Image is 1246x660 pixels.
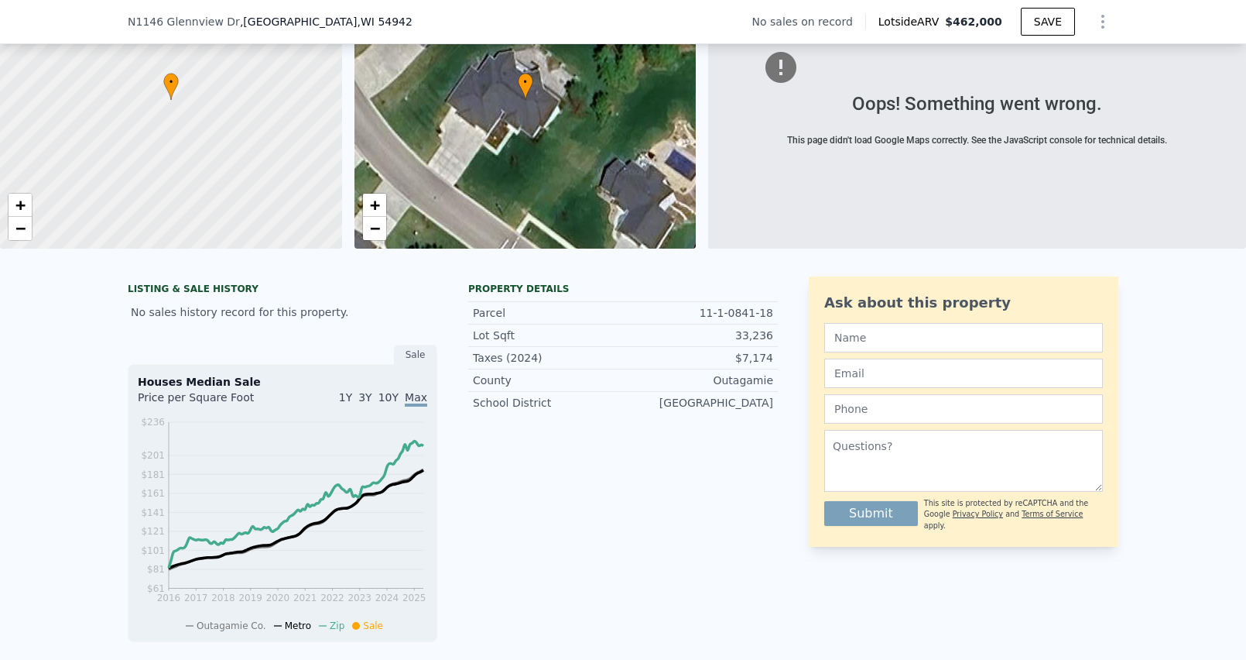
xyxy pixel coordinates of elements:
tspan: $61 [147,583,165,594]
tspan: $161 [141,488,165,499]
div: No sales history record for this property. [128,298,437,326]
div: This site is protected by reCAPTCHA and the Google and apply. [924,498,1103,531]
div: School District [473,395,623,411]
button: Submit [824,501,918,526]
div: LISTING & SALE HISTORY [128,283,437,298]
div: Outagamie [623,373,773,388]
a: Zoom out [9,217,32,240]
div: Ask about this property [824,292,1103,314]
span: + [369,195,379,215]
div: Parcel [473,305,623,321]
input: Phone [824,394,1103,424]
div: Property details [468,283,778,295]
div: Lot Sqft [473,328,623,343]
tspan: $101 [141,545,165,556]
a: Privacy Policy [953,510,1003,518]
span: $462,000 [945,15,1002,28]
span: Lotside ARV [878,14,945,29]
span: Outagamie Co. [197,620,266,631]
span: 10Y [378,391,399,404]
span: Sale [363,620,383,631]
span: Metro [285,620,311,631]
div: • [163,73,179,100]
a: Zoom in [9,194,32,217]
a: Zoom in [363,194,386,217]
tspan: 2019 [238,593,262,603]
tspan: 2022 [320,593,344,603]
div: 11-1-0841-18 [623,305,773,321]
div: [GEOGRAPHIC_DATA] [623,395,773,411]
button: SAVE [1021,8,1075,36]
span: Zip [330,620,344,631]
div: Taxes (2024) [473,350,623,366]
span: Max [405,391,427,407]
tspan: $201 [141,450,165,461]
tspan: 2017 [184,593,208,603]
span: 1Y [339,391,352,404]
button: Show Options [1087,6,1118,37]
input: Name [824,323,1103,352]
tspan: 2021 [293,593,317,603]
span: • [518,75,533,89]
div: This page didn't load Google Maps correctly. See the JavaScript console for technical details. [766,133,1189,147]
div: County [473,373,623,388]
span: + [15,195,26,215]
div: Price per Square Foot [138,390,282,414]
a: Zoom out [363,217,386,240]
span: , WI 54942 [358,15,412,28]
tspan: $236 [141,417,165,428]
tspan: 2020 [266,593,290,603]
tspan: $81 [147,564,165,575]
tspan: 2016 [157,593,181,603]
div: No sales on record [752,14,865,29]
div: 33,236 [623,328,773,343]
tspan: 2025 [402,593,426,603]
tspan: $141 [141,507,165,518]
span: − [369,218,379,238]
tspan: $121 [141,526,165,537]
span: N1146 Glennview Dr [128,14,240,29]
span: − [15,218,26,238]
div: Oops! Something went wrong. [766,90,1189,118]
div: • [518,73,533,100]
tspan: $181 [141,469,165,480]
span: 3Y [358,391,371,404]
a: Terms of Service [1022,510,1083,518]
tspan: 2024 [375,593,399,603]
div: $7,174 [623,350,773,366]
input: Email [824,359,1103,388]
span: , [GEOGRAPHIC_DATA] [240,14,412,29]
tspan: 2023 [347,593,371,603]
div: Sale [394,345,437,365]
span: • [163,75,179,89]
tspan: 2018 [211,593,235,603]
div: Houses Median Sale [138,374,427,390]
